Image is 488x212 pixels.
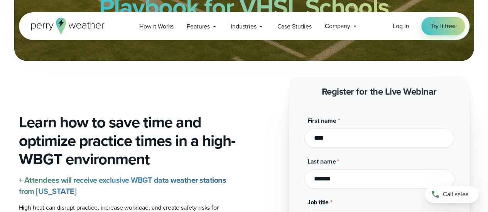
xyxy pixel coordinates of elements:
[19,174,226,197] strong: + Attendees will receive exclusive WBGT data weather stations from [US_STATE]
[133,18,180,34] a: How it Works
[307,116,336,125] span: First name
[187,22,210,31] span: Features
[393,22,409,31] a: Log in
[277,22,311,31] span: Case Studies
[270,18,318,34] a: Case Studies
[325,22,350,31] span: Company
[307,198,329,207] span: Job title
[322,85,437,98] strong: Register for the Live Webinar
[393,22,409,30] span: Log in
[443,190,468,199] span: Call sales
[139,22,174,31] span: How it Works
[421,17,464,35] a: Try it free
[231,22,256,31] span: Industries
[19,113,238,169] h3: Learn how to save time and optimize practice times in a high-WBGT environment
[431,22,455,31] span: Try it free
[425,186,479,203] a: Call sales
[307,157,336,166] span: Last name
